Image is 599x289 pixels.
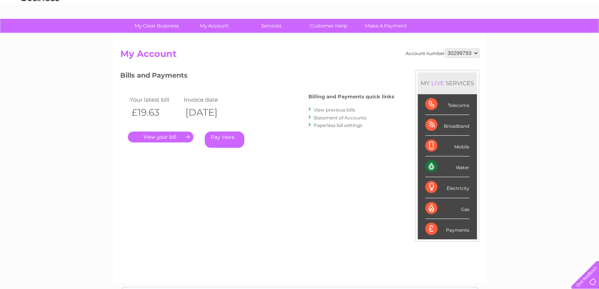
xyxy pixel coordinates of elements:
a: Contact [549,32,567,38]
a: My Clear Business [126,19,188,33]
div: Mobile [425,136,469,156]
div: Electricity [425,177,469,198]
a: Log out [574,32,592,38]
a: Make A Payment [355,19,417,33]
div: Telecoms [425,94,469,115]
a: Telecoms [506,32,529,38]
div: Gas [425,198,469,219]
a: 0333 014 3131 [457,4,509,13]
a: . [128,132,193,142]
th: [DATE] [182,105,236,120]
a: Pay Here [205,132,244,148]
a: Customer Help [297,19,360,33]
div: MY SERVICES [418,72,477,94]
td: Invoice date [182,95,236,105]
div: Account number [406,49,479,58]
div: Broadband [425,115,469,136]
h3: Bills and Payments [120,70,394,83]
a: Energy [485,32,502,38]
th: £19.63 [128,105,182,120]
a: Services [240,19,302,33]
div: Clear Business is a trading name of Verastar Limited (registered in [GEOGRAPHIC_DATA] No. 3667643... [122,4,478,37]
div: Water [425,156,469,177]
a: Statement of Accounts [314,115,366,121]
div: Payments [425,219,469,239]
a: Paperless bill settings [314,122,362,128]
div: LIVE [430,80,446,87]
a: View previous bills [314,107,355,113]
a: My Account [183,19,245,33]
img: logo.png [21,20,60,43]
h2: My Account [120,49,479,63]
a: Water [466,32,481,38]
h4: Billing and Payments quick links [308,94,394,99]
a: Blog [533,32,544,38]
td: Your latest bill [128,95,182,105]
